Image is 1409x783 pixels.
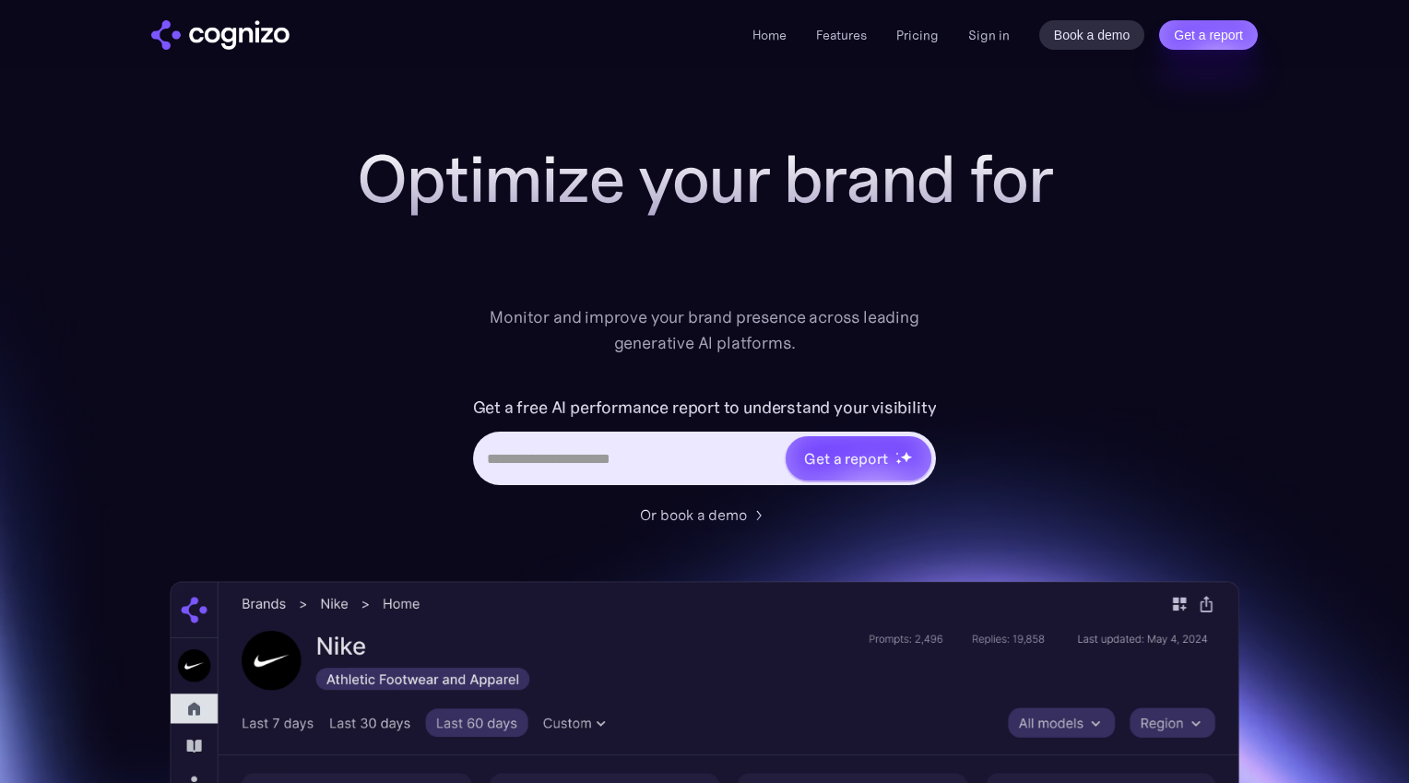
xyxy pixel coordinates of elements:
a: Pricing [896,27,939,43]
a: Get a report [1159,20,1258,50]
div: Or book a demo [640,504,747,526]
img: star [895,458,902,465]
h1: Optimize your brand for [336,142,1073,216]
a: Home [752,27,787,43]
img: cognizo logo [151,20,290,50]
a: Book a demo [1039,20,1145,50]
img: star [900,451,912,463]
div: Monitor and improve your brand presence across leading generative AI platforms. [478,304,931,356]
a: Or book a demo [640,504,769,526]
a: Features [816,27,867,43]
form: Hero URL Input Form [473,393,937,494]
div: Get a report [804,447,887,469]
label: Get a free AI performance report to understand your visibility [473,393,937,422]
a: Get a reportstarstarstar [784,434,933,482]
img: star [895,452,898,455]
a: home [151,20,290,50]
a: Sign in [968,24,1010,46]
